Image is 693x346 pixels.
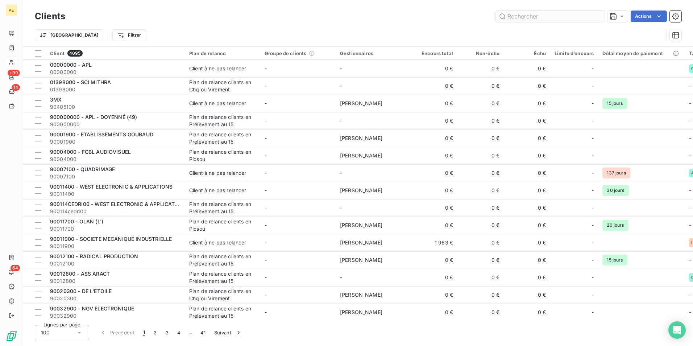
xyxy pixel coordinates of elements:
span: 3MX [50,96,62,103]
td: 0 € [457,304,504,321]
span: - [689,222,691,228]
span: - [265,152,267,158]
button: Suivant [210,325,246,340]
span: - [592,169,594,177]
div: Plan de relance clients en Prélèvement au 15 [189,270,256,285]
td: 0 € [457,164,504,182]
span: - [340,83,342,89]
span: 1 [143,329,145,336]
span: - [689,309,691,315]
div: Plan de relance [189,50,256,56]
span: 900114CEDRI00 - WEST ELECTRONIC & APPLICATIONS [50,201,188,207]
span: [PERSON_NAME] [340,135,382,141]
span: - [592,100,594,107]
span: - [689,100,691,106]
button: Actions [631,11,667,22]
button: [GEOGRAPHIC_DATA] [35,29,103,41]
span: - [265,239,267,246]
div: Encours total [415,50,453,56]
span: - [340,274,342,280]
td: 0 € [457,95,504,112]
span: - [592,222,594,229]
span: 137 jours [602,168,630,178]
span: 100 [41,329,50,336]
td: 0 € [411,182,457,199]
td: 0 € [504,147,550,164]
div: Limite d’encours [555,50,594,56]
div: Plan de relance clients en Picsou [189,218,256,232]
td: 0 € [457,286,504,304]
span: 90011900 - SOCIETE MECANIQUE INDUSTRIELLE [50,236,172,242]
span: 90032900 [50,312,180,320]
span: - [265,83,267,89]
div: Échu [508,50,546,56]
span: 15 jours [602,98,627,109]
span: 00000000 - APL [50,62,92,68]
h3: Clients [35,10,65,23]
span: 90011400 [50,190,180,198]
span: - [592,309,594,316]
span: [PERSON_NAME] [340,100,382,106]
div: Plan de relance clients en Prélèvement au 15 [189,114,256,128]
div: Plan de relance clients en Prélèvement au 15 [189,305,256,320]
span: 90012800 - ASS ARACT [50,271,110,277]
td: 0 € [504,286,550,304]
td: 0 € [504,77,550,95]
span: - [689,257,691,263]
span: - [592,274,594,281]
span: - [592,152,594,159]
div: Client à ne pas relancer [189,239,246,246]
div: Client à ne pas relancer [189,65,246,72]
td: 0 € [411,112,457,129]
button: Précédent [95,325,139,340]
div: Plan de relance clients en Picsou [189,148,256,163]
span: [PERSON_NAME] [340,222,382,228]
span: - [689,118,691,124]
td: 0 € [411,164,457,182]
td: 0 € [457,60,504,77]
td: 0 € [411,251,457,269]
span: - [340,170,342,176]
span: - [592,117,594,124]
span: - [689,135,691,141]
span: - [265,135,267,141]
span: 90007100 - QUADRIMAGE [50,166,115,172]
span: 900114cedri00 [50,208,180,215]
span: - [265,292,267,298]
span: - [592,204,594,211]
span: [PERSON_NAME] [340,309,382,315]
span: 64 [11,265,20,271]
td: 0 € [457,269,504,286]
td: 0 € [411,60,457,77]
span: - [340,205,342,211]
span: - [592,82,594,90]
span: - [265,309,267,315]
div: Plan de relance clients en Prélèvement au 15 [189,131,256,145]
span: 90011400 - WEST ELECTRONIC & APPLICATIONS [50,184,173,190]
span: 90011900 [50,243,180,250]
span: 90007100 [50,173,180,180]
span: 15 jours [602,255,627,265]
td: 0 € [411,147,457,164]
input: Rechercher [496,11,605,22]
td: 0 € [411,217,457,234]
span: - [592,65,594,72]
span: 90004000 [50,156,180,163]
span: - [689,292,691,298]
span: - [340,65,342,71]
span: 90020300 - DE L'ETOILE [50,288,112,294]
td: 0 € [457,217,504,234]
div: Plan de relance clients en Prélèvement au 15 [189,253,256,267]
td: 0 € [411,286,457,304]
div: Plan de relance clients en Chq ou Virement [189,288,256,302]
td: 0 € [457,77,504,95]
span: 90004000 - FGBL AUDIOVISUEL [50,149,131,155]
td: 0 € [411,129,457,147]
button: Filtrer [112,29,146,41]
span: - [265,187,267,193]
td: 1 963 € [411,234,457,251]
span: 00000000 [50,69,180,76]
button: 1 [139,325,149,340]
div: Gestionnaires [340,50,407,56]
td: 0 € [411,304,457,321]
